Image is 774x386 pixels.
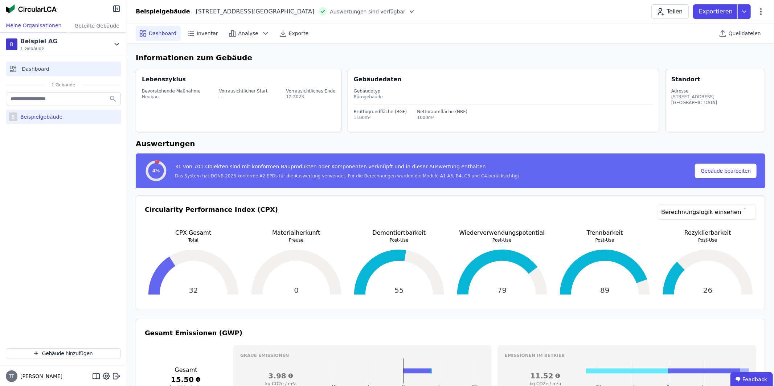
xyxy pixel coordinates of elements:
[556,229,654,237] p: Trennbarkeit
[145,366,227,374] h3: Gesamt
[286,94,335,100] div: 12.2023
[145,374,227,385] h3: 15.50
[219,94,268,100] div: --
[6,4,57,13] img: Concular
[240,353,484,358] h3: Graue Emissionen
[142,88,201,94] div: Bevorstehende Maßnahme
[330,8,405,15] span: Auswertungen sind verfügbar
[197,30,218,37] span: Inventar
[354,115,407,120] div: 1100m²
[175,163,521,173] div: 31 von 701 Objekten sind mit konformen Bauprodukten oder Komponenten verknüpft und in dieser Ausw...
[240,371,322,381] h3: 3.98
[354,94,654,100] div: Bürogebäude
[695,164,757,178] button: Gebäude bearbeiten
[248,229,345,237] p: Materialherkunft
[671,88,759,94] div: Adresse
[67,19,127,32] div: Geteilte Gebäude
[286,88,335,94] div: Vorrausichtliches Ende
[149,30,176,37] span: Dashboard
[44,82,83,88] span: 1 Gebäude
[238,30,258,37] span: Analyse
[658,205,756,220] a: Berechnungslogik einsehen
[9,374,14,378] span: TF
[6,38,17,50] div: B
[454,237,551,243] p: Post-Use
[175,173,521,179] div: Das System hat DGNB 2023 konforme A2 EPDs für die Auswertung verwendet. Für die Berechnungen wurd...
[17,113,62,120] div: Beispielgebäude
[659,237,757,243] p: Post-Use
[354,109,407,115] div: Bruttogrundfläche (BGF)
[152,168,160,174] span: 4%
[354,88,654,94] div: Gebäudetyp
[145,237,242,243] p: Total
[351,229,448,237] p: Demontiertbarkeit
[289,30,308,37] span: Exporte
[729,30,761,37] span: Quelldateien
[136,52,765,63] h6: Informationen zum Gebäude
[505,353,749,358] h3: Emissionen im betrieb
[145,205,278,229] h3: Circularity Performance Index (CPX)
[354,75,659,84] div: Gebäudedaten
[351,237,448,243] p: Post-Use
[20,46,57,52] span: 1 Gebäude
[20,37,57,46] div: Beispiel AG
[136,7,190,16] div: Beispielgebäude
[219,88,268,94] div: Vorrausichtlicher Start
[142,94,201,100] div: Neubau
[659,229,757,237] p: Rezyklierbarkeit
[454,229,551,237] p: Wiederverwendungspotential
[651,4,689,19] button: Teilen
[145,328,756,338] h3: Gesamt Emissionen (GWP)
[671,75,700,84] div: Standort
[6,348,121,358] button: Gebäude hinzufügen
[17,373,62,380] span: [PERSON_NAME]
[9,112,17,121] div: B
[417,115,467,120] div: 1000m²
[190,7,315,16] div: [STREET_ADDRESS][GEOGRAPHIC_DATA]
[417,109,467,115] div: Nettoraumfläche (NRF)
[505,371,586,381] h3: 11.52
[142,75,186,84] div: Lebenszyklus
[145,229,242,237] p: CPX Gesamt
[22,65,49,73] span: Dashboard
[136,138,765,149] h6: Auswertungen
[556,237,654,243] p: Post-Use
[699,7,734,16] p: Exportieren
[671,94,759,106] div: [STREET_ADDRESS][GEOGRAPHIC_DATA]
[248,237,345,243] p: Preuse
